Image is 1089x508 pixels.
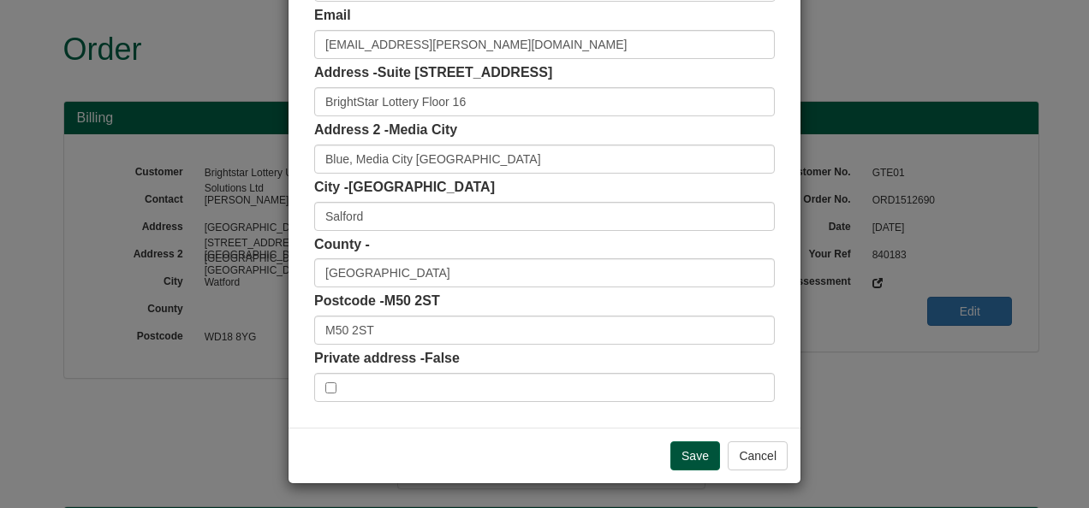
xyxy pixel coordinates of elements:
label: Private address - [314,349,460,369]
span: M50 2ST [384,293,440,308]
span: [GEOGRAPHIC_DATA] [348,180,495,194]
input: Save [670,441,720,470]
label: Address 2 - [314,121,457,140]
span: False [425,351,460,365]
label: Address - [314,63,552,83]
label: Email [314,6,351,26]
label: City - [314,178,495,198]
label: Postcode - [314,292,440,311]
span: Media City [389,122,457,137]
span: Suite [STREET_ADDRESS] [378,65,552,80]
label: County - [314,235,370,255]
button: Cancel [728,441,788,470]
